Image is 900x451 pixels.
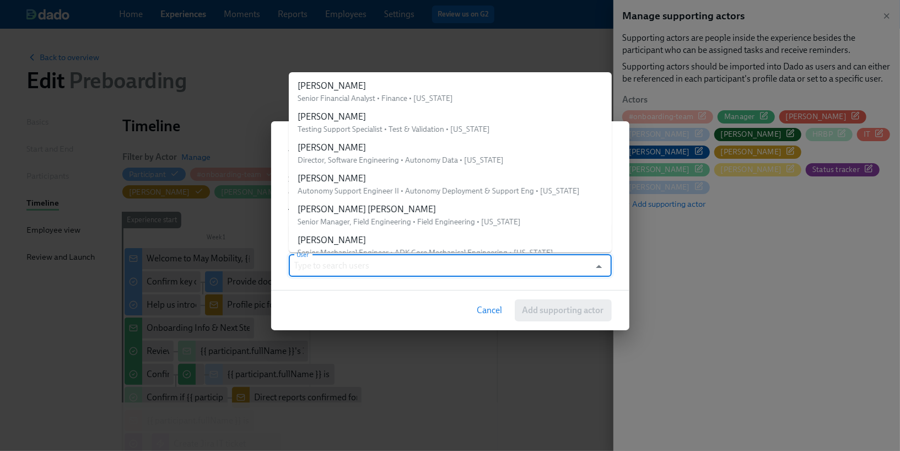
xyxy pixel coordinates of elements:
[298,142,504,154] div: [PERSON_NAME]
[3,111,203,188] a: Introducing the Assign Supporting Actor Sub-task. RELEASED MAY 2023 In some circumstances, you wo...
[3,32,203,109] a: Supporting Actors. Contents What are supporting actors? Different types of Supporting Actors Crea...
[470,299,510,321] button: Cancel
[298,155,504,165] span: Director, Software Engineering • Autonomy Data • [US_STATE]
[47,5,61,18] span: Go back
[298,94,453,103] span: Senior Financial Analyst • Finance • [US_STATE]
[294,255,585,277] input: Type to search users
[298,186,580,196] span: Autonomy Support Engineer II • Autonomy Deployment & Support Eng • [US_STATE]
[14,44,71,52] span: Supporting Actors
[298,203,521,216] div: [PERSON_NAME] [PERSON_NAME]
[14,133,186,174] span: RELEASED [DATE] In some circumstances, you won't know everyone who needs to be involved in an emp...
[14,123,170,131] span: Introducing the Assign Supporting Actor Sub-task
[3,278,203,356] a: How to reassign Tasks and Messages. When your process changes, or an individual's role changes, y...
[88,7,117,18] span: Answers
[298,173,580,185] div: [PERSON_NAME]
[14,201,188,221] span: Change a Participant's Manager or another Supporting Actor in just one Experience
[14,55,191,96] span: Contents What are supporting actors? Different types of Supporting Actors Creating a new Supporti...
[477,305,503,316] span: Cancel
[130,6,143,19] span: chat-square
[3,189,203,277] a: Change a Participant's Manager or another Supporting Actor in just one Experience. It's possible ...
[298,217,521,227] span: Senior Manager, Field Engineering • Field Engineering • [US_STATE]
[41,4,68,19] a: Go back
[298,125,490,134] span: Testing Support Specialist • Test & Validation • [US_STATE]
[298,234,553,246] div: [PERSON_NAME]
[298,248,553,257] span: Senior Mechanical Engineer • ADK Core Mechanical Engineering • [US_STATE]
[14,302,180,342] span: When your process changes, or an individual's role changes, you'll likely want to reassign the Ta...
[144,7,155,18] span: Ask
[298,111,490,123] div: [PERSON_NAME]
[14,291,134,299] span: How to reassign Tasks and Messages
[14,223,189,264] span: It's possible to change a Participant's Manager or any other Supporting Actor for one Experience ...
[298,80,453,92] div: [PERSON_NAME]
[74,5,88,18] span: search-medium
[590,258,607,275] button: Close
